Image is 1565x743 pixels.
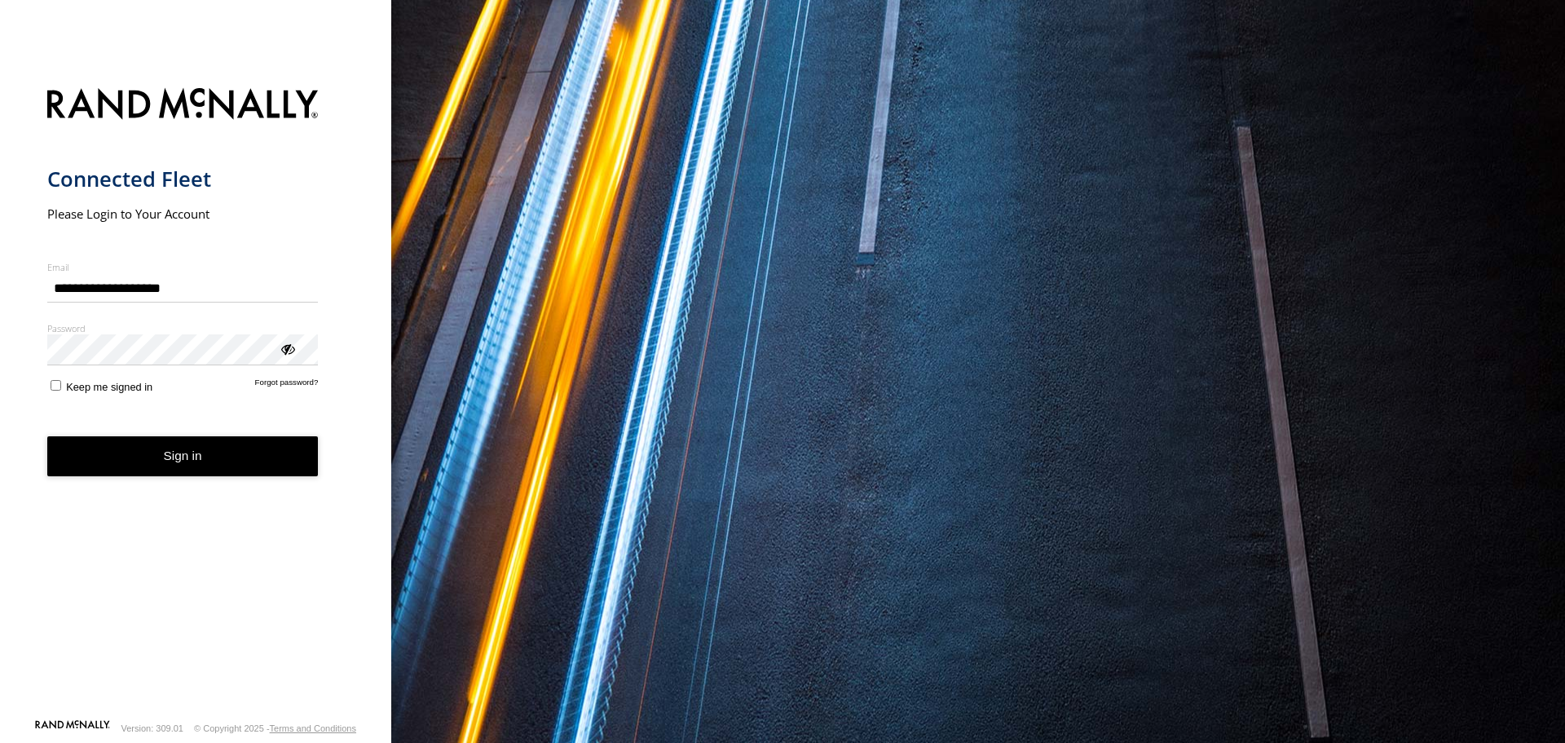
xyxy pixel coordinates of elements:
div: Version: 309.01 [121,723,183,733]
h1: Connected Fleet [47,166,319,192]
div: © Copyright 2025 - [194,723,356,733]
a: Terms and Conditions [270,723,356,733]
label: Email [47,261,319,273]
img: Rand McNally [47,85,319,126]
span: Keep me signed in [66,381,152,393]
div: ViewPassword [279,340,295,356]
input: Keep me signed in [51,380,61,391]
form: main [47,78,345,719]
a: Forgot password? [255,378,319,393]
label: Password [47,322,319,334]
button: Sign in [47,436,319,476]
h2: Please Login to Your Account [47,206,319,222]
a: Visit our Website [35,720,110,736]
